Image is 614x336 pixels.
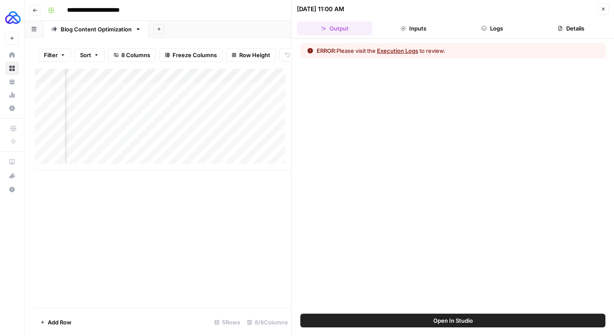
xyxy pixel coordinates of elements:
[5,155,19,169] a: AirOps Academy
[244,315,291,329] div: 8/8 Columns
[317,46,445,55] div: Please visit the to review.
[44,51,58,59] span: Filter
[121,51,150,59] span: 8 Columns
[5,101,19,115] a: Settings
[5,183,19,196] button: Help + Support
[61,25,132,34] div: Blog Content Optimization
[44,21,148,38] a: Blog Content Optimization
[226,48,276,62] button: Row Height
[239,51,270,59] span: Row Height
[317,47,336,54] span: ERROR:
[5,61,19,75] a: Browse
[297,5,344,13] div: [DATE] 11:00 AM
[376,21,451,35] button: Inputs
[300,314,605,327] button: Open In Studio
[6,169,19,182] div: What's new?
[108,48,156,62] button: 8 Columns
[80,51,91,59] span: Sort
[5,48,19,62] a: Home
[5,75,19,89] a: Your Data
[159,48,222,62] button: Freeze Columns
[534,21,609,35] button: Details
[35,315,77,329] button: Add Row
[5,88,19,102] a: Usage
[48,318,71,327] span: Add Row
[297,21,372,35] button: Output
[38,48,71,62] button: Filter
[433,316,473,325] span: Open In Studio
[5,10,21,25] img: AUQ Logo
[5,7,19,28] button: Workspace: AUQ
[5,169,19,183] button: What's new?
[74,48,105,62] button: Sort
[173,51,217,59] span: Freeze Columns
[377,46,418,55] button: Execution Logs
[211,315,244,329] div: 5 Rows
[455,21,530,35] button: Logs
